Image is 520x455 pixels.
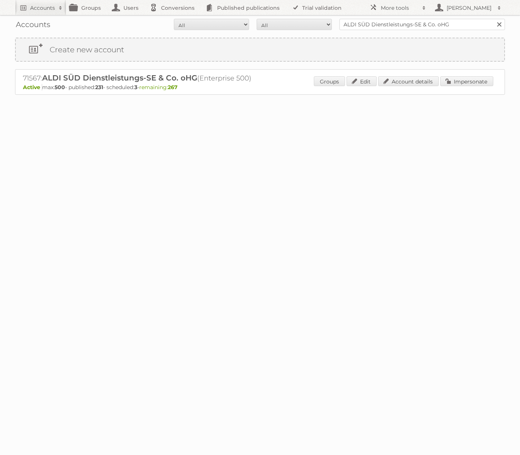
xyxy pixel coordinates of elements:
strong: 267 [168,84,178,91]
strong: 500 [55,84,65,91]
strong: 231 [95,84,103,91]
strong: 3 [134,84,137,91]
a: Groups [314,76,345,86]
a: Create new account [16,38,504,61]
a: Impersonate [440,76,493,86]
a: Account details [378,76,439,86]
a: Edit [347,76,377,86]
p: max: - published: - scheduled: - [23,84,497,91]
span: remaining: [139,84,178,91]
h2: Accounts [30,4,55,12]
span: Active [23,84,42,91]
span: ALDI SÜD Dienstleistungs-SE & Co. oHG [42,73,197,82]
h2: 71567: (Enterprise 500) [23,73,286,83]
h2: [PERSON_NAME] [445,4,494,12]
h2: More tools [381,4,418,12]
